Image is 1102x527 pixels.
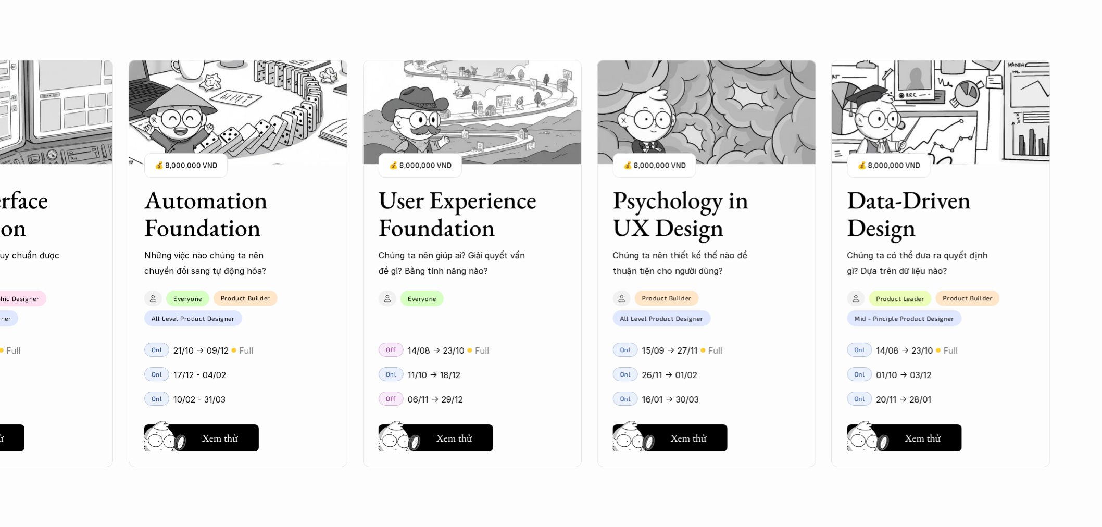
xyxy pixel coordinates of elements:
[155,158,217,172] p: 💰 8,000,000 VND
[231,346,236,354] p: 🟡
[855,370,866,378] p: Onl
[152,370,162,378] p: Onl
[408,343,465,358] p: 14/08 -> 23/10
[876,295,924,302] p: Product Leader
[221,294,270,302] p: Product Builder
[620,370,631,378] p: Onl
[386,370,397,378] p: Onl
[144,186,306,241] h3: Automation Foundation
[152,315,235,322] p: All Level Product Designer
[467,346,472,354] p: 🟡
[847,247,998,279] p: Chúng ta có thể đưa ra quyết định gì? Dựa trên dữ liệu nào?
[386,395,396,402] p: Off
[847,420,962,451] a: Xem thử
[173,295,202,302] p: Everyone
[173,367,226,383] p: 17/12 - 04/02
[943,294,993,302] p: Product Builder
[152,346,162,353] p: Onl
[847,424,962,451] button: Xem thử
[708,343,722,358] p: Full
[436,431,472,445] h5: Xem thử
[386,346,396,353] p: Off
[620,315,704,322] p: All Level Product Designer
[671,431,707,445] h5: Xem thử
[379,247,530,279] p: Chúng ta nên giúp ai? Giải quyết vấn đề gì? Bằng tính năng nào?
[379,424,493,451] button: Xem thử
[642,294,692,302] p: Product Builder
[642,367,697,383] p: 26/11 -> 01/02
[389,158,452,172] p: 💰 8,000,000 VND
[173,343,229,358] p: 21/10 -> 09/12
[855,315,955,322] p: Mid - Pinciple Product Designer
[144,420,259,451] a: Xem thử
[408,295,436,302] p: Everyone
[613,247,764,279] p: Chúng ta nên thiết kế thế nào để thuận tiện cho người dùng?
[613,186,774,241] h3: Psychology in UX Design
[876,343,933,358] p: 14/08 -> 23/10
[623,158,686,172] p: 💰 8,000,000 VND
[855,395,866,402] p: Onl
[905,431,941,445] h5: Xem thử
[858,158,920,172] p: 💰 8,000,000 VND
[876,392,932,407] p: 20/11 -> 28/01
[173,392,226,407] p: 10/02 - 31/03
[152,395,162,402] p: Onl
[144,424,259,451] button: Xem thử
[613,424,728,451] button: Xem thử
[144,247,295,279] p: Những việc nào chúng ta nên chuyển đổi sang tự động hóa?
[379,186,540,241] h3: User Experience Foundation
[700,346,706,354] p: 🟡
[876,367,932,383] p: 01/10 -> 03/12
[202,431,238,445] h5: Xem thử
[613,420,728,451] a: Xem thử
[475,343,489,358] p: Full
[936,346,941,354] p: 🟡
[620,395,631,402] p: Onl
[847,186,1009,241] h3: Data-Driven Design
[642,343,698,358] p: 15/09 -> 27/11
[620,346,631,353] p: Onl
[379,420,493,451] a: Xem thử
[944,343,958,358] p: Full
[642,392,699,407] p: 16/01 -> 30/03
[408,367,460,383] p: 11/10 -> 18/12
[408,392,463,407] p: 06/11 -> 29/12
[239,343,253,358] p: Full
[855,346,866,353] p: Onl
